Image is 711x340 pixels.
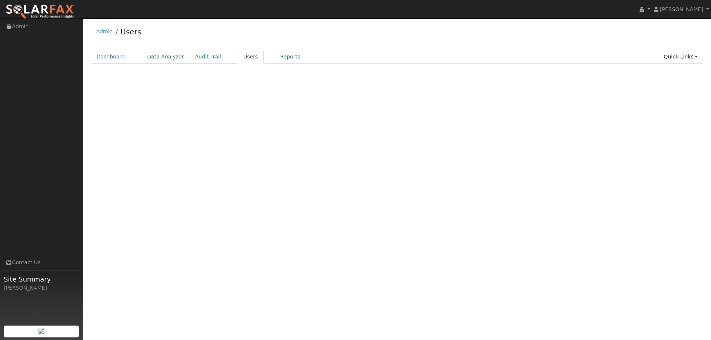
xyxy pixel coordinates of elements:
a: Users [120,27,141,36]
img: SolarFax [6,4,75,20]
a: Admin [96,28,113,34]
a: Dashboard [91,50,131,64]
a: Audit Trail [190,50,227,64]
a: Data Analyzer [141,50,190,64]
img: retrieve [39,328,44,334]
a: Reports [275,50,306,64]
span: [PERSON_NAME] [660,6,703,12]
div: [PERSON_NAME] [4,284,79,292]
a: Quick Links [658,50,703,64]
span: Site Summary [4,274,79,284]
a: Users [238,50,264,64]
